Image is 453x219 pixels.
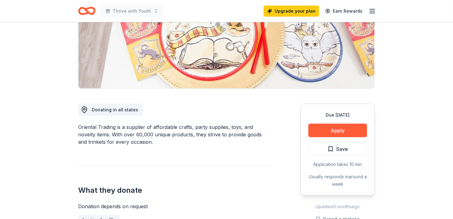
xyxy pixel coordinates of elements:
div: Application takes 10 min [308,161,367,168]
button: Thrive with Youth [100,5,163,17]
span: Donating in all states [92,107,138,112]
span: Save [336,145,348,153]
a: Upgrade your plan [264,6,319,17]
h2: What they donate [78,185,271,195]
a: Home [78,4,95,18]
div: Donation depends on request [78,203,271,210]
div: Due [DATE] [308,111,367,119]
div: Updated 3 months ago [301,203,375,210]
a: Earn Rewards [322,6,366,17]
button: Apply [308,124,367,137]
div: Oriental Trading is a supplier of affordable crafts, party supplies, toys, and novelty items. Wit... [78,123,271,146]
span: Thrive with Youth [113,7,151,15]
button: Save [308,142,367,156]
div: Usually responds in around a week [308,173,367,188]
